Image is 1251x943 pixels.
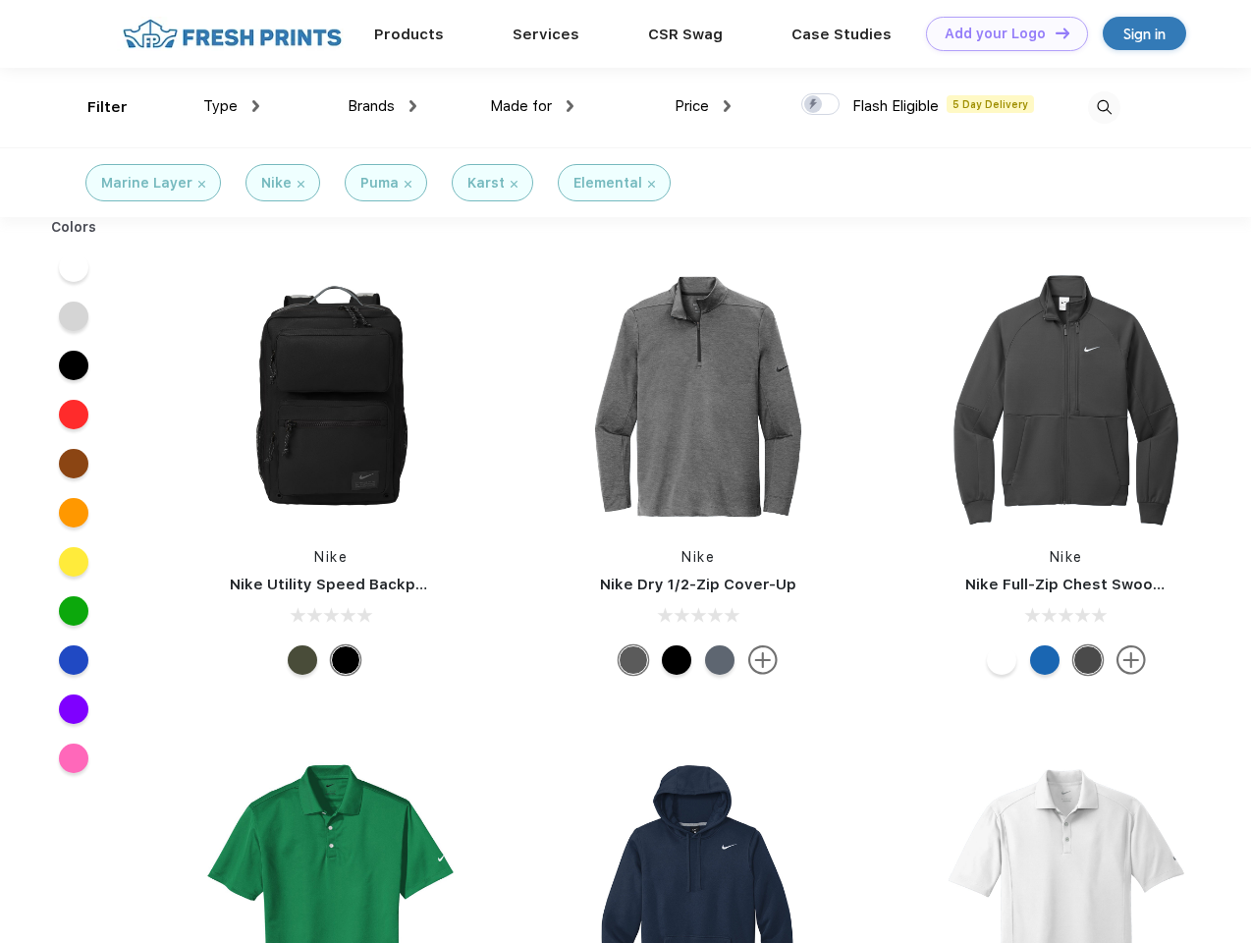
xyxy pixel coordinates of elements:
[405,181,411,188] img: filter_cancel.svg
[298,181,304,188] img: filter_cancel.svg
[203,97,238,115] span: Type
[1073,645,1103,675] div: Anthracite
[409,100,416,112] img: dropdown.png
[648,26,723,43] a: CSR Swag
[936,266,1197,527] img: func=resize&h=266
[987,645,1016,675] div: White
[374,26,444,43] a: Products
[348,97,395,115] span: Brands
[705,645,734,675] div: Navy Heather
[230,576,442,593] a: Nike Utility Speed Backpack
[513,26,579,43] a: Services
[1123,23,1166,45] div: Sign in
[511,181,517,188] img: filter_cancel.svg
[36,217,112,238] div: Colors
[101,173,192,194] div: Marine Layer
[331,645,360,675] div: Black
[675,97,709,115] span: Price
[490,97,552,115] span: Made for
[748,645,778,675] img: more.svg
[288,645,317,675] div: Cargo Khaki
[314,549,348,565] a: Nike
[947,95,1034,113] span: 5 Day Delivery
[600,576,796,593] a: Nike Dry 1/2-Zip Cover-Up
[198,181,205,188] img: filter_cancel.svg
[360,173,399,194] div: Puma
[1103,17,1186,50] a: Sign in
[681,549,715,565] a: Nike
[648,181,655,188] img: filter_cancel.svg
[662,645,691,675] div: Black
[573,173,642,194] div: Elemental
[1088,91,1120,124] img: desktop_search.svg
[467,173,505,194] div: Karst
[200,266,462,527] img: func=resize&h=266
[252,100,259,112] img: dropdown.png
[1050,549,1083,565] a: Nike
[261,173,292,194] div: Nike
[568,266,829,527] img: func=resize&h=266
[567,100,573,112] img: dropdown.png
[1116,645,1146,675] img: more.svg
[724,100,731,112] img: dropdown.png
[1030,645,1060,675] div: Royal
[945,26,1046,42] div: Add your Logo
[117,17,348,51] img: fo%20logo%202.webp
[619,645,648,675] div: Black Heather
[965,576,1226,593] a: Nike Full-Zip Chest Swoosh Jacket
[87,96,128,119] div: Filter
[1056,28,1069,38] img: DT
[852,97,939,115] span: Flash Eligible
